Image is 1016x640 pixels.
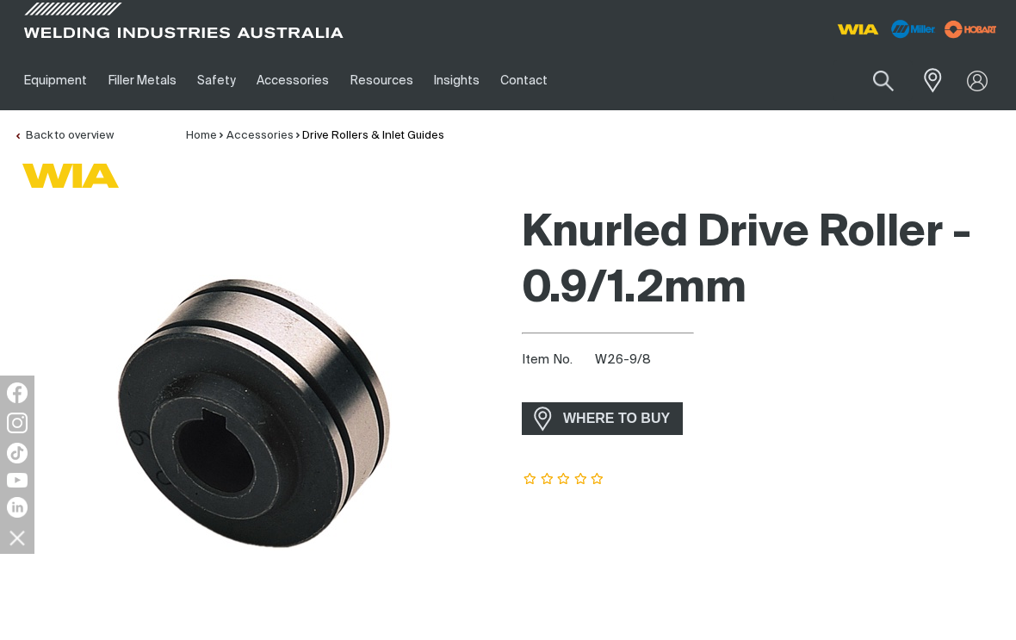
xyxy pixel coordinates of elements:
[522,206,1002,318] h1: Knurled Drive Roller - 0.9/1.2mm
[7,473,28,488] img: YouTube
[186,127,444,145] nav: Breadcrumb
[14,51,97,110] a: Equipment
[186,130,217,141] a: Home
[116,275,392,550] img: Drive Roller - 0.9/1.2mm Knurled 'V'
[522,402,683,434] a: WHERE TO BUY
[14,130,114,141] a: Back to overview of Drive Rollers & Inlet Guides
[246,51,339,110] a: Accessories
[595,353,651,366] span: W26-9/8
[7,382,28,403] img: Facebook
[226,130,294,141] a: Accessories
[187,51,246,110] a: Safety
[7,443,28,463] img: TikTok
[552,405,681,432] span: WHERE TO BUY
[14,51,755,110] nav: Main
[7,497,28,518] img: LinkedIn
[490,51,558,110] a: Contact
[833,60,913,101] input: Product name or item number...
[3,523,32,552] img: hide socials
[522,474,606,486] span: Rating: {0}
[854,60,913,101] button: Search products
[424,51,490,110] a: Insights
[340,51,424,110] a: Resources
[522,351,592,370] span: Item No.
[302,130,444,141] a: Drive Rollers & Inlet Guides
[939,16,1002,42] img: miller
[97,51,186,110] a: Filler Metals
[7,413,28,433] img: Instagram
